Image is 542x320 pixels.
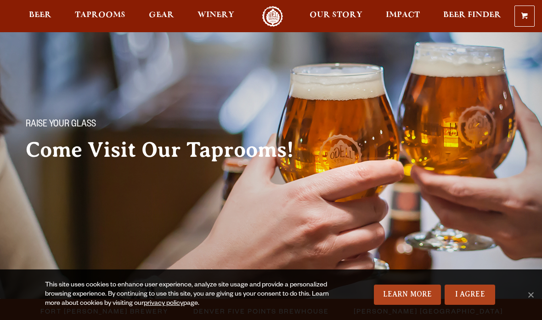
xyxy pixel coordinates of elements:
h2: Come Visit Our Taprooms! [26,138,312,161]
a: Learn More [374,285,441,305]
a: Beer Finder [437,6,507,27]
span: Winery [198,11,234,19]
span: Raise your glass [26,119,96,131]
a: I Agree [445,285,495,305]
span: Gear [149,11,174,19]
div: This site uses cookies to enhance user experience, analyze site usage and provide a personalized ... [45,281,343,309]
a: Our Story [304,6,368,27]
span: Beer [29,11,51,19]
a: Gear [143,6,180,27]
span: Impact [386,11,420,19]
a: Taprooms [69,6,131,27]
span: Our Story [310,11,362,19]
a: Beer [23,6,57,27]
a: Winery [192,6,240,27]
a: Odell Home [255,6,290,27]
a: Impact [380,6,426,27]
a: privacy policy [144,300,183,308]
span: Beer Finder [443,11,501,19]
span: Taprooms [75,11,125,19]
span: No [526,290,535,299]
